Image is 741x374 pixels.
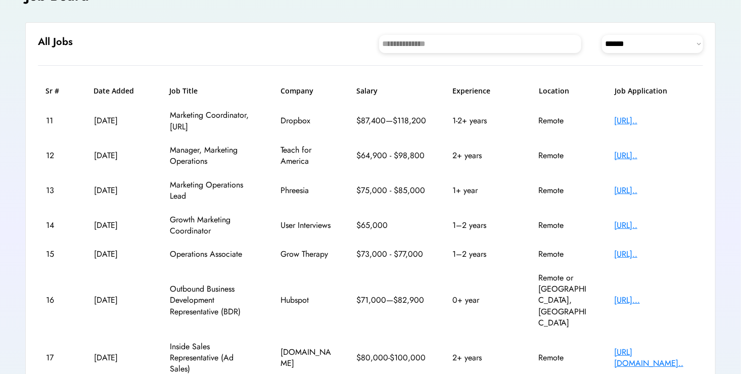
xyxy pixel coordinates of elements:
[452,185,513,196] div: 1+ year
[356,220,427,231] div: $65,000
[170,145,256,167] div: Manager, Marketing Operations
[281,220,332,231] div: User Interviews
[46,220,69,231] div: 14
[538,352,589,363] div: Remote
[94,352,145,363] div: [DATE]
[614,347,695,369] div: [URL][DOMAIN_NAME]..
[538,115,589,126] div: Remote
[615,86,696,96] h6: Job Application
[170,179,256,202] div: Marketing Operations Lead
[46,352,69,363] div: 17
[170,110,256,132] div: Marketing Coordinator, [URL]
[538,185,589,196] div: Remote
[38,35,73,49] h6: All Jobs
[538,150,589,161] div: Remote
[170,214,256,237] div: Growth Marketing Coordinator
[614,150,695,161] div: [URL]..
[452,352,513,363] div: 2+ years
[281,86,331,96] h6: Company
[538,220,589,231] div: Remote
[94,185,145,196] div: [DATE]
[356,115,427,126] div: $87,400—$118,200
[356,185,427,196] div: $75,000 - $85,000
[614,220,695,231] div: [URL]..
[614,115,695,126] div: [URL]..
[170,249,256,260] div: Operations Associate
[357,86,428,96] h6: Salary
[46,185,69,196] div: 13
[614,295,695,306] div: [URL]...
[46,295,69,306] div: 16
[46,150,69,161] div: 12
[614,249,695,260] div: [URL]..
[170,284,256,317] div: Outbound Business Development Representative (BDR)
[356,150,427,161] div: $64,900 - $98,800
[452,150,513,161] div: 2+ years
[94,150,145,161] div: [DATE]
[452,115,513,126] div: 1-2+ years
[356,249,427,260] div: $73,000 - $77,000
[46,249,69,260] div: 15
[281,145,332,167] div: Teach for America
[614,185,695,196] div: [URL]..
[94,86,144,96] h6: Date Added
[452,220,513,231] div: 1–2 years
[94,295,145,306] div: [DATE]
[281,115,332,126] div: Dropbox
[452,295,513,306] div: 0+ year
[453,86,514,96] h6: Experience
[538,272,589,329] div: Remote or [GEOGRAPHIC_DATA], [GEOGRAPHIC_DATA]
[281,295,332,306] div: Hubspot
[539,86,589,96] h6: Location
[169,86,198,96] h6: Job Title
[45,86,68,96] h6: Sr #
[94,115,145,126] div: [DATE]
[281,347,332,369] div: [DOMAIN_NAME]
[46,115,69,126] div: 11
[281,185,332,196] div: Phreesia
[452,249,513,260] div: 1–2 years
[538,249,589,260] div: Remote
[94,220,145,231] div: [DATE]
[356,295,427,306] div: $71,000—$82,900
[281,249,332,260] div: Grow Therapy
[94,249,145,260] div: [DATE]
[356,352,427,363] div: $80,000-$100,000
